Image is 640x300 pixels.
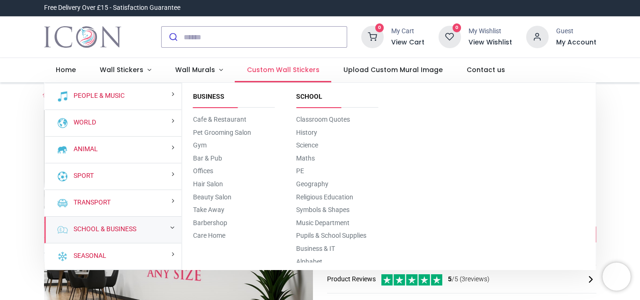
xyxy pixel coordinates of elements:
a: Science [296,141,318,149]
a: 0 [439,33,461,40]
div: Product Reviews [327,273,596,285]
img: Animal [57,144,68,155]
a: Offices [193,167,213,175]
img: School & Business [57,224,68,235]
a: Wall Stickers [88,58,164,82]
span: Upload Custom Mural Image [343,65,443,74]
span: Science [296,141,378,150]
a: School & Business [70,225,136,234]
div: Guest [556,27,596,36]
span: Pet Grooming Salon [193,128,275,138]
a: Beauty Salon [193,193,231,201]
img: Transport [57,198,68,209]
a: My Account [556,38,596,47]
span: Maths [296,154,378,163]
div: Domain Overview [36,55,84,61]
img: Sport [57,171,68,182]
a: Take Away [193,206,224,213]
span: Religious Education [296,193,378,202]
a: Hair Salon [193,180,223,188]
span: Gym [193,141,275,150]
span: Offices [193,167,275,176]
span: Cafe & Restaurant [193,115,275,124]
img: website_grey.svg [15,24,22,32]
a: Maths [296,154,315,162]
span: Hair Salon [193,180,275,189]
span: Take Away [193,205,275,215]
div: v 4.0.25 [26,15,46,22]
span: PE [296,167,378,176]
div: My Cart [391,27,424,36]
a: Business & IT [296,245,335,252]
a: World [70,118,96,127]
a: Gym [193,141,207,149]
span: Pupils & School Supplies [296,231,378,241]
a: PE [296,167,304,175]
span: 5 [448,275,452,283]
div: Keywords by Traffic [104,55,158,61]
span: Contact us [467,65,505,74]
span: Classroom Quotes [296,115,378,124]
a: Pupils & School Supplies [296,232,366,239]
img: People & Music [57,91,68,102]
iframe: Brevo live chat [603,263,631,291]
a: Bar & Pub [193,154,222,162]
img: Icon Wall Stickers [44,24,121,50]
img: tab_keywords_by_traffic_grey.svg [93,54,101,62]
span: Geography [296,180,378,189]
iframe: Customer reviews powered by Trustpilot [400,3,596,13]
a: Alphabet [296,258,322,265]
sup: 0 [375,23,384,32]
div: My Wishlist [469,27,512,36]
a: View Wishlist [469,38,512,47]
a: Geography [296,180,328,188]
a: 0 [361,33,384,40]
span: Home [56,65,76,74]
span: Bar & Pub [193,154,275,163]
a: Classroom Quotes [296,116,350,123]
a: Business [193,93,224,100]
span: Care Home [193,231,275,241]
img: Seasonal [57,251,68,262]
span: Business [193,92,275,108]
a: Care Home [193,232,225,239]
a: Wall Murals [163,58,235,82]
div: Free Delivery Over £15 - Satisfaction Guarantee [44,3,180,13]
a: View Cart [391,38,424,47]
button: Submit [162,27,184,47]
span: Business & IT [296,244,378,254]
span: School [296,92,378,108]
span: Beauty Salon [193,193,275,202]
sup: 0 [453,23,461,32]
span: Wall Stickers [100,65,143,74]
a: School [296,93,322,100]
a: Pet Grooming Salon [193,129,251,136]
span: /5 ( 3 reviews) [448,275,490,284]
span: Symbols & Shapes [296,205,378,215]
span: Wall Murals [175,65,215,74]
span: Custom Wall Stickers [247,65,320,74]
a: Animal [70,145,98,154]
div: Domain: [DOMAIN_NAME] [24,24,103,32]
a: Sport [70,171,94,181]
a: History [296,129,317,136]
span: Alphabet [296,257,378,267]
a: Logo of Icon Wall Stickers [44,24,121,50]
a: Religious Education [296,193,353,201]
a: Cafe & Restaurant [193,116,246,123]
span: Barbershop [193,219,275,228]
a: Seasonal [70,251,106,261]
a: Symbols & Shapes [296,206,350,213]
a: People & Music [70,91,125,101]
img: tab_domain_overview_orange.svg [25,54,33,62]
span: Music Department [296,219,378,228]
span: History [296,128,378,138]
a: Transport [70,198,111,207]
a: Barbershop [193,219,227,227]
img: World [57,117,68,129]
